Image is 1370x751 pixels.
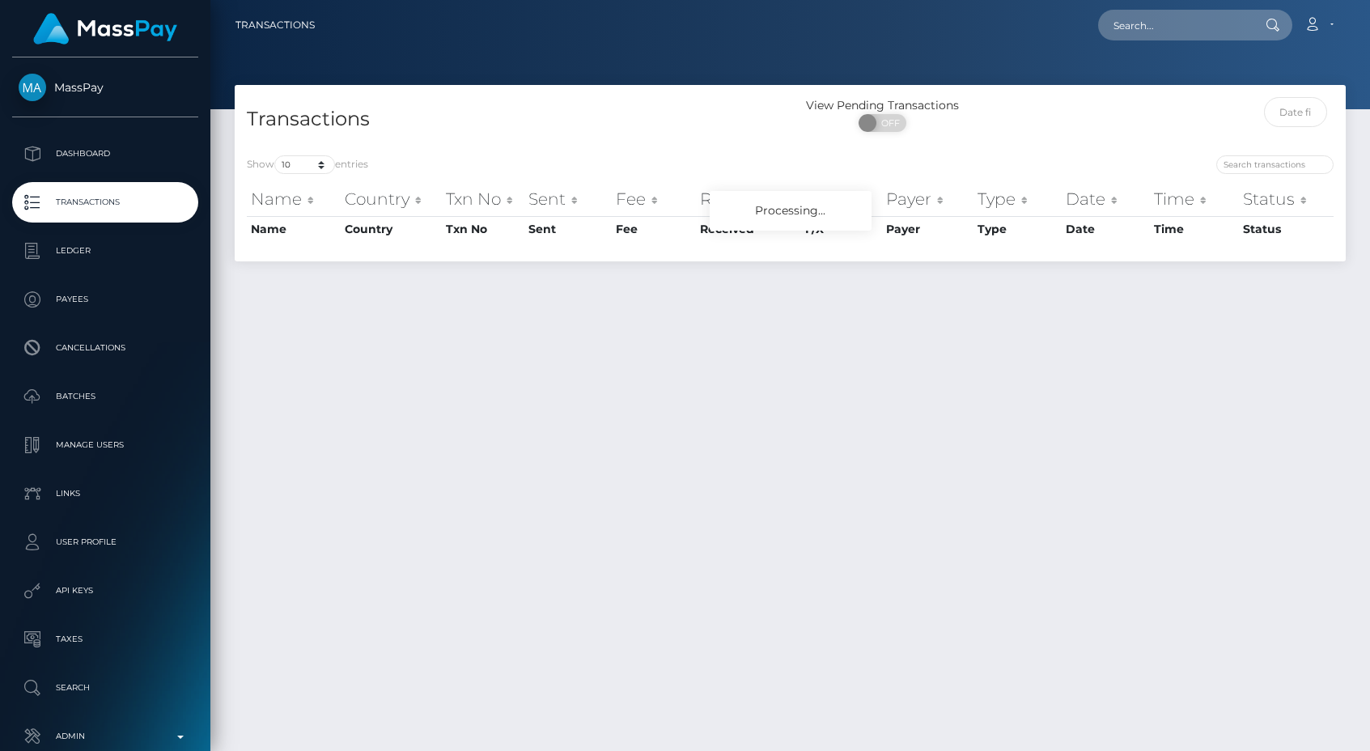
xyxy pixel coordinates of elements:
[442,183,524,215] th: Txn No
[12,80,198,95] span: MassPay
[19,336,192,360] p: Cancellations
[1062,183,1150,215] th: Date
[12,668,198,708] a: Search
[1098,10,1250,40] input: Search...
[247,155,368,174] label: Show entries
[710,191,872,231] div: Processing...
[19,676,192,700] p: Search
[1239,216,1334,242] th: Status
[612,183,695,215] th: Fee
[19,627,192,651] p: Taxes
[19,579,192,603] p: API Keys
[341,216,442,242] th: Country
[1216,155,1334,174] input: Search transactions
[867,114,908,132] span: OFF
[12,522,198,562] a: User Profile
[12,425,198,465] a: Manage Users
[341,183,442,215] th: Country
[791,97,976,114] div: View Pending Transactions
[882,216,973,242] th: Payer
[19,142,192,166] p: Dashboard
[12,231,198,271] a: Ledger
[235,8,315,42] a: Transactions
[12,134,198,174] a: Dashboard
[247,105,778,134] h4: Transactions
[1062,216,1150,242] th: Date
[1150,216,1239,242] th: Time
[696,183,801,215] th: Received
[12,182,198,223] a: Transactions
[12,328,198,368] a: Cancellations
[247,216,341,242] th: Name
[12,376,198,417] a: Batches
[19,239,192,263] p: Ledger
[442,216,524,242] th: Txn No
[19,433,192,457] p: Manage Users
[1150,183,1239,215] th: Time
[973,216,1061,242] th: Type
[612,216,695,242] th: Fee
[19,724,192,749] p: Admin
[19,530,192,554] p: User Profile
[12,571,198,611] a: API Keys
[696,216,801,242] th: Received
[19,482,192,506] p: Links
[247,183,341,215] th: Name
[524,216,612,242] th: Sent
[801,183,882,215] th: F/X
[12,279,198,320] a: Payees
[19,190,192,214] p: Transactions
[274,155,335,174] select: Showentries
[12,619,198,660] a: Taxes
[19,384,192,409] p: Batches
[12,473,198,514] a: Links
[33,13,177,45] img: MassPay Logo
[1264,97,1327,127] input: Date filter
[1239,183,1334,215] th: Status
[973,183,1061,215] th: Type
[19,74,46,101] img: MassPay
[19,287,192,312] p: Payees
[882,183,973,215] th: Payer
[524,183,612,215] th: Sent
